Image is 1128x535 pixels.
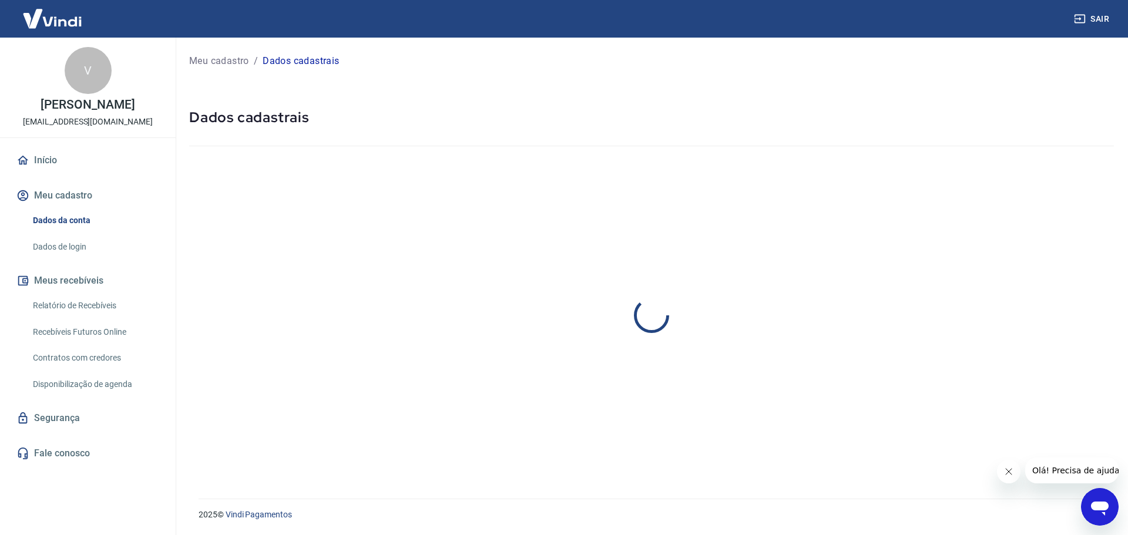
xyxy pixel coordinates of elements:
[14,268,162,294] button: Meus recebíveis
[65,47,112,94] div: V
[14,1,90,36] img: Vindi
[226,510,292,519] a: Vindi Pagamentos
[28,320,162,344] a: Recebíveis Futuros Online
[28,208,162,233] a: Dados da conta
[189,54,249,68] a: Meu cadastro
[23,116,153,128] p: [EMAIL_ADDRESS][DOMAIN_NAME]
[189,108,1114,127] h5: Dados cadastrais
[7,8,99,18] span: Olá! Precisa de ajuda?
[254,54,258,68] p: /
[14,147,162,173] a: Início
[1025,457,1119,483] iframe: Mensagem da empresa
[28,372,162,396] a: Disponibilização de agenda
[1081,488,1119,526] iframe: Botão para abrir a janela de mensagens
[1072,8,1114,30] button: Sair
[263,54,339,68] p: Dados cadastrais
[28,235,162,259] a: Dados de login
[14,440,162,466] a: Fale conosco
[28,346,162,370] a: Contratos com credores
[199,509,1100,521] p: 2025 ©
[14,405,162,431] a: Segurança
[28,294,162,318] a: Relatório de Recebíveis
[14,183,162,208] button: Meu cadastro
[997,460,1020,483] iframe: Fechar mensagem
[41,99,135,111] p: [PERSON_NAME]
